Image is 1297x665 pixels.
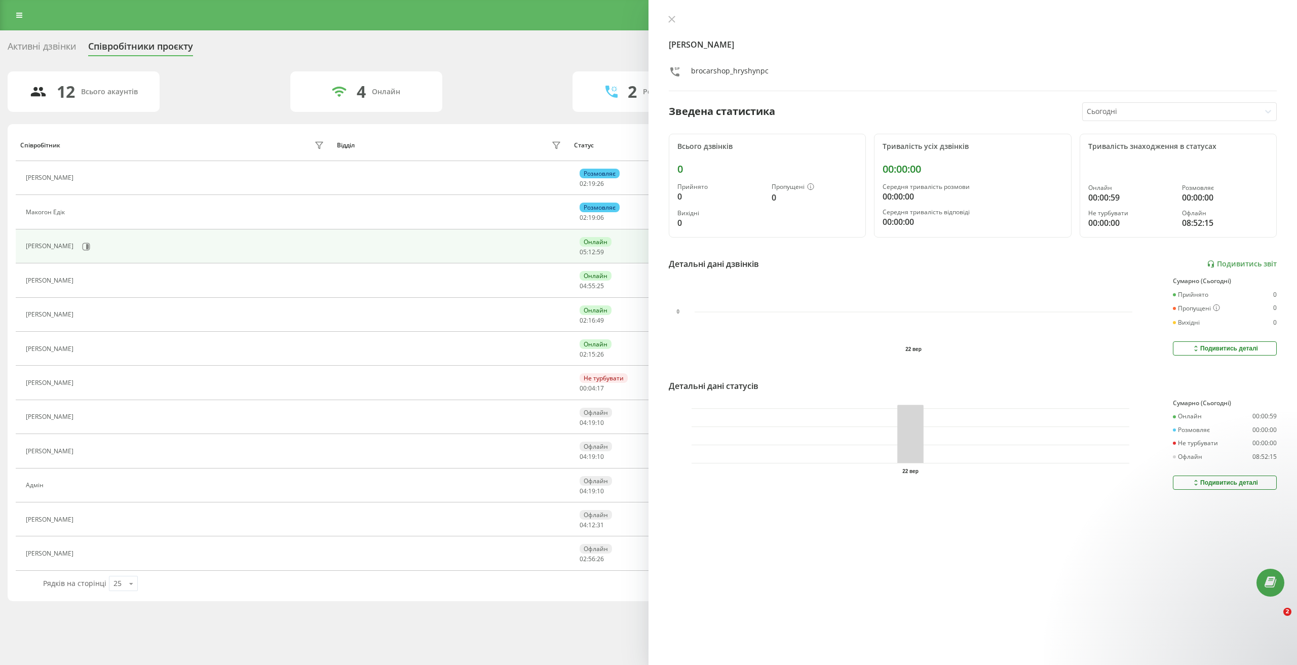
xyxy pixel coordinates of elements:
div: Всього акаунтів [81,88,138,96]
text: 22 вер [905,346,922,352]
div: Подивитись деталі [1192,479,1258,487]
div: 4 [357,82,366,101]
div: Прийнято [1173,291,1208,298]
div: Онлайн [580,271,612,281]
div: : : [580,214,604,221]
div: 25 [113,578,122,589]
span: 04 [580,521,587,529]
h4: [PERSON_NAME] [669,38,1277,51]
div: 00:00:00 [883,163,1062,175]
div: : : [580,385,604,392]
div: [PERSON_NAME] [26,345,76,353]
div: : : [580,488,604,495]
div: Відділ [337,142,355,149]
div: 2 [628,82,637,101]
div: Розмовляє [1182,184,1268,191]
div: Розмовляє [1173,426,1210,434]
span: 19 [588,487,595,495]
span: 2 [1283,608,1291,616]
text: 22 вер [902,468,919,474]
div: Подивитись деталі [1192,344,1258,353]
span: 10 [597,487,604,495]
div: Офлайн [1182,210,1268,217]
span: 19 [588,179,595,188]
span: 12 [588,248,595,256]
span: 10 [597,418,604,427]
button: Подивитись деталі [1173,476,1277,490]
span: 19 [588,452,595,461]
div: Не турбувати [580,373,628,383]
div: Зведена статистика [669,104,775,119]
span: 12 [588,521,595,529]
div: Офлайн [580,408,612,417]
div: : : [580,419,604,426]
div: Онлайн [372,88,400,96]
div: 00:00:59 [1252,413,1277,420]
div: 00:00:00 [1088,217,1174,229]
div: 0 [772,191,858,204]
div: : : [580,453,604,460]
div: Сумарно (Сьогодні) [1173,400,1277,407]
span: 04 [588,384,595,393]
span: 59 [597,248,604,256]
div: [PERSON_NAME] [26,413,76,420]
div: Розмовляють [643,88,692,96]
div: : : [580,351,604,358]
div: Офлайн [580,510,612,520]
span: 00 [580,384,587,393]
div: Офлайн [580,476,612,486]
span: 26 [597,179,604,188]
div: Онлайн [580,339,612,349]
span: 04 [580,452,587,461]
div: Не турбувати [1088,210,1174,217]
div: Розмовляє [580,169,620,178]
span: 02 [580,555,587,563]
div: 08:52:15 [1252,453,1277,460]
div: Онлайн [580,305,612,315]
span: 56 [588,555,595,563]
span: 06 [597,213,604,222]
div: : : [580,180,604,187]
div: Всього дзвінків [677,142,857,151]
div: [PERSON_NAME] [26,277,76,284]
div: Сумарно (Сьогодні) [1173,278,1277,285]
div: Офлайн [1173,453,1202,460]
span: 19 [588,418,595,427]
div: 00:00:00 [1182,191,1268,204]
span: 19 [588,213,595,222]
div: Статус [574,142,594,149]
div: [PERSON_NAME] [26,243,76,250]
span: 25 [597,282,604,290]
span: 26 [597,350,604,359]
div: [PERSON_NAME] [26,174,76,181]
span: 16 [588,316,595,325]
div: Розмовляє [580,203,620,212]
div: : : [580,522,604,529]
span: 04 [580,487,587,495]
div: 0 [677,163,857,175]
div: [PERSON_NAME] [26,448,76,455]
div: : : [580,317,604,324]
span: 02 [580,179,587,188]
div: 00:00:00 [1252,440,1277,447]
div: Онлайн [1173,413,1202,420]
span: 02 [580,350,587,359]
div: : : [580,249,604,256]
div: 0 [1273,291,1277,298]
div: Онлайн [1088,184,1174,191]
div: [PERSON_NAME] [26,516,76,523]
span: 17 [597,384,604,393]
div: Детальні дані статусів [669,380,758,392]
div: Офлайн [580,544,612,554]
div: : : [580,283,604,290]
div: 0 [677,190,764,203]
div: Активні дзвінки [8,41,76,57]
span: 10 [597,452,604,461]
span: 05 [580,248,587,256]
div: Середня тривалість розмови [883,183,1062,190]
div: Адмін [26,482,46,489]
span: 26 [597,555,604,563]
div: [PERSON_NAME] [26,379,76,386]
div: : : [580,556,604,563]
span: 31 [597,521,604,529]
